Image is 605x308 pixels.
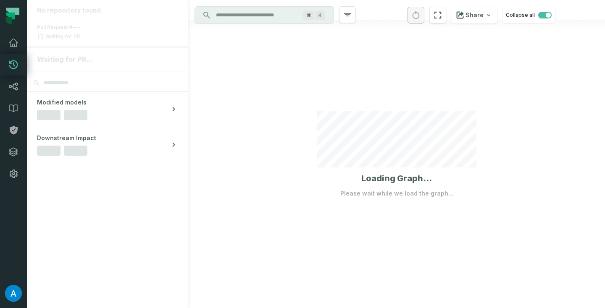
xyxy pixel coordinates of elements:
[37,24,80,30] span: Pull Request #---
[44,33,82,40] span: Waiting for PR
[27,91,188,127] button: Modified models
[5,285,22,302] img: avatar of Adekunle Babatunde
[361,172,432,184] h1: Loading Graph...
[502,7,555,23] button: Collapse all
[303,10,314,20] span: Press ⌘ + K to focus the search bar
[315,10,325,20] span: Press ⌘ + K to focus the search bar
[451,7,497,23] button: Share
[37,98,87,107] span: Modified models
[37,134,96,142] span: Downstream Impact
[340,189,453,198] p: Please wait while we load the graph...
[37,54,178,64] div: Waiting for PR...
[37,7,178,15] div: No repository found
[27,127,188,162] button: Downstream Impact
